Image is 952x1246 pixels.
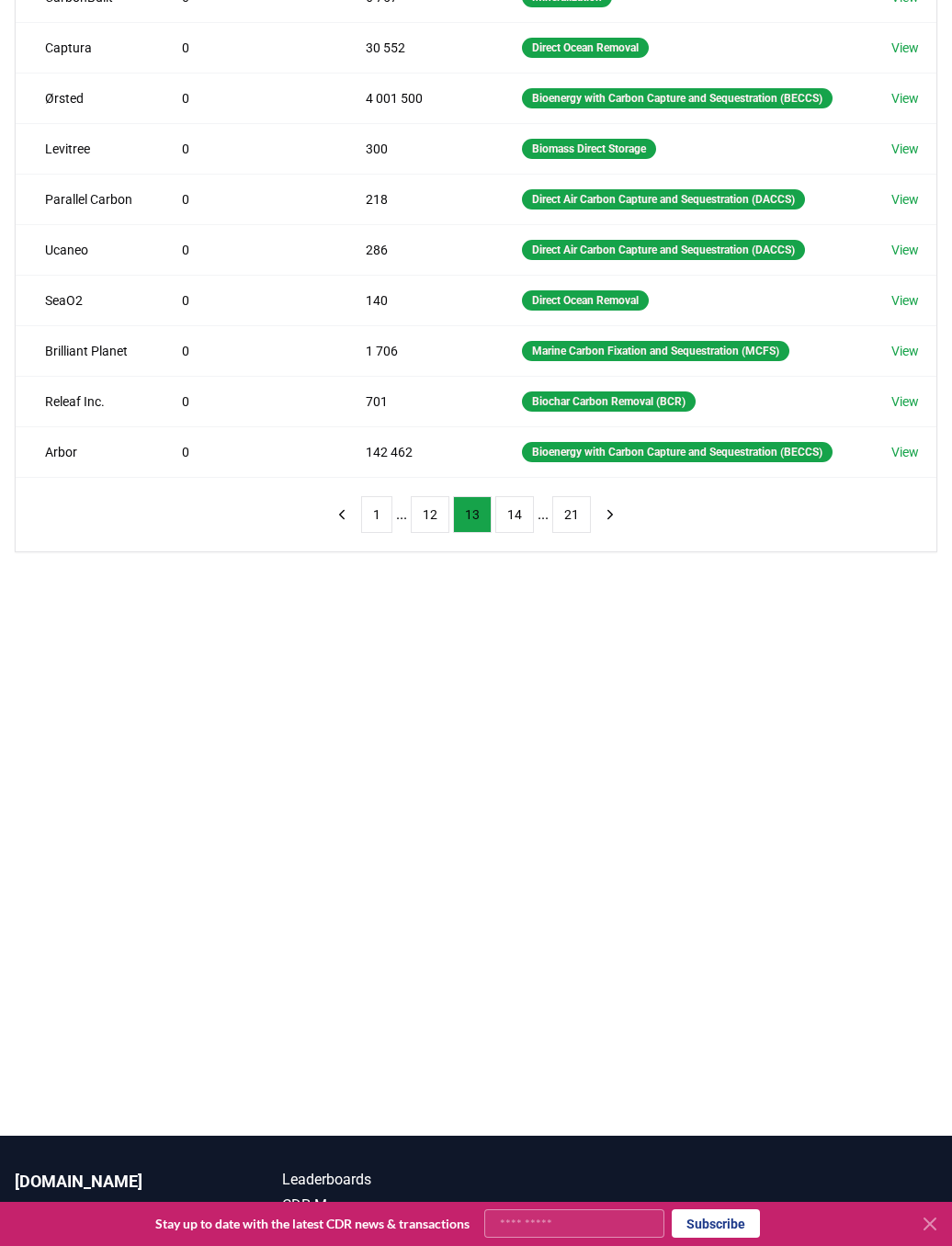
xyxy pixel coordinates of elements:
[153,73,336,123] td: 0
[326,496,357,533] button: previous page
[153,224,336,275] td: 0
[336,123,493,174] td: 300
[336,325,493,376] td: 1 706
[336,376,493,426] td: 701
[891,392,919,411] a: View
[153,174,336,224] td: 0
[16,275,153,325] td: SeaO2
[522,290,649,311] div: Direct Ocean Removal
[336,174,493,224] td: 218
[153,22,336,73] td: 0
[891,39,919,57] a: View
[16,174,153,224] td: Parallel Carbon
[891,241,919,259] a: View
[15,1169,209,1195] p: [DOMAIN_NAME]
[538,504,549,526] li: ...
[891,140,919,158] a: View
[522,341,789,361] div: Marine Carbon Fixation and Sequestration (MCFS)
[16,73,153,123] td: Ørsted
[16,376,153,426] td: Releaf Inc.
[153,275,336,325] td: 0
[522,189,805,210] div: Direct Air Carbon Capture and Sequestration (DACCS)
[16,224,153,275] td: Ucaneo
[522,442,833,462] div: Bioenergy with Carbon Capture and Sequestration (BECCS)
[411,496,449,533] button: 12
[891,89,919,108] a: View
[153,325,336,376] td: 0
[336,275,493,325] td: 140
[336,426,493,477] td: 142 462
[153,376,336,426] td: 0
[336,224,493,275] td: 286
[336,22,493,73] td: 30 552
[453,496,492,533] button: 13
[361,496,392,533] button: 1
[891,342,919,360] a: View
[522,38,649,58] div: Direct Ocean Removal
[282,1195,476,1217] a: CDR Map
[336,73,493,123] td: 4 001 500
[16,426,153,477] td: Arbor
[153,123,336,174] td: 0
[522,240,805,260] div: Direct Air Carbon Capture and Sequestration (DACCS)
[552,496,591,533] button: 21
[891,443,919,461] a: View
[282,1169,476,1191] a: Leaderboards
[522,139,656,159] div: Biomass Direct Storage
[495,496,534,533] button: 14
[522,391,696,412] div: Biochar Carbon Removal (BCR)
[891,190,919,209] a: View
[153,426,336,477] td: 0
[396,504,407,526] li: ...
[16,325,153,376] td: Brilliant Planet
[891,291,919,310] a: View
[522,88,833,108] div: Bioenergy with Carbon Capture and Sequestration (BECCS)
[16,123,153,174] td: Levitree
[595,496,626,533] button: next page
[16,22,153,73] td: Captura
